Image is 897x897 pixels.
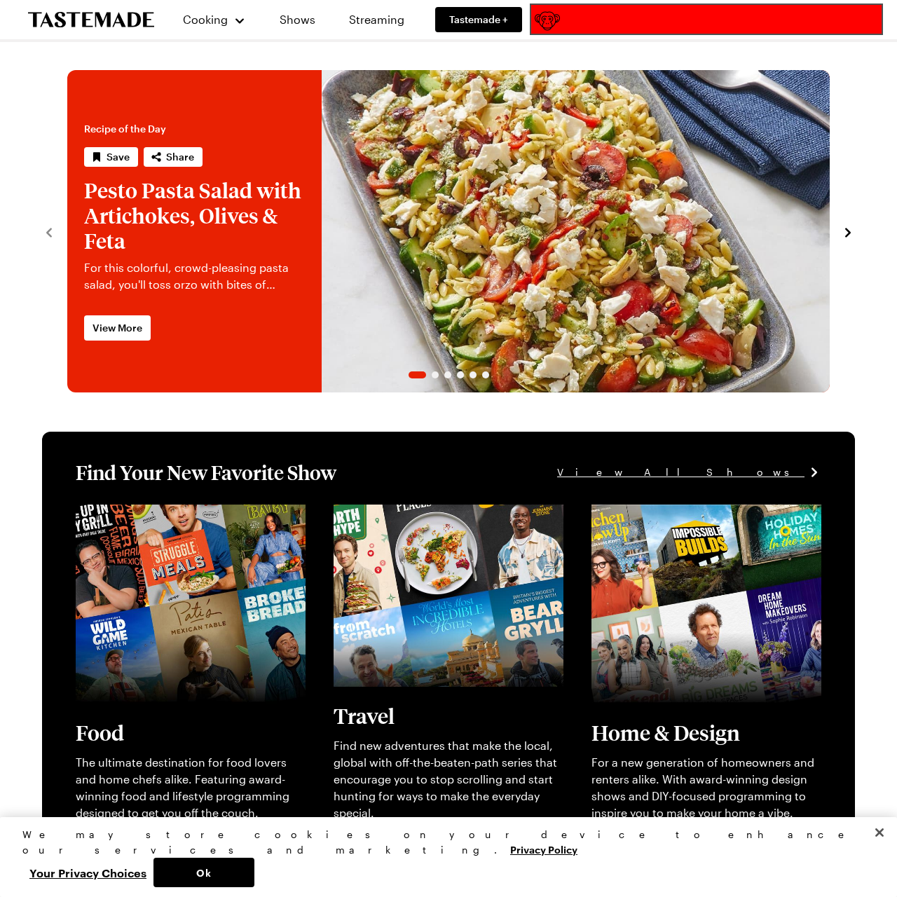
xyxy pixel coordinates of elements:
button: Share [144,147,203,167]
button: Ok [153,858,254,887]
h1: Find Your New Favorite Show [76,460,336,485]
img: wCtt+hfi+TtpgAAAABJRU5ErkJggg== [535,8,560,34]
span: View All Shows [557,465,804,480]
a: View More [84,315,151,341]
span: Cooking [183,13,228,26]
span: Save [107,150,130,164]
span: Go to slide 5 [470,371,477,378]
div: Privacy [22,827,863,887]
a: View full content for [object Object] [334,506,525,519]
a: View All Shows [557,465,821,480]
span: Go to slide 2 [432,371,439,378]
button: Your Privacy Choices [22,858,153,887]
span: Go to slide 1 [409,371,426,378]
span: Go to slide 3 [444,371,451,378]
button: navigate to next item [841,223,855,240]
a: To Tastemade Home Page [28,12,154,28]
a: View full content for [object Object] [591,506,783,519]
span: Go to slide 4 [457,371,464,378]
button: Cooking [182,3,246,36]
div: We may store cookies on your device to enhance our services and marketing. [22,827,863,858]
span: Go to slide 6 [482,371,489,378]
span: View More [93,321,142,335]
span: Tastemade + [449,13,508,27]
span: Share [166,150,194,164]
a: View full content for [object Object] [76,506,267,519]
button: Save recipe [84,147,138,167]
a: More information about your privacy, opens in a new tab [510,842,577,856]
button: navigate to previous item [42,223,56,240]
div: 1 / 6 [67,70,830,392]
a: Tastemade + [435,7,522,32]
button: Close [864,817,895,848]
